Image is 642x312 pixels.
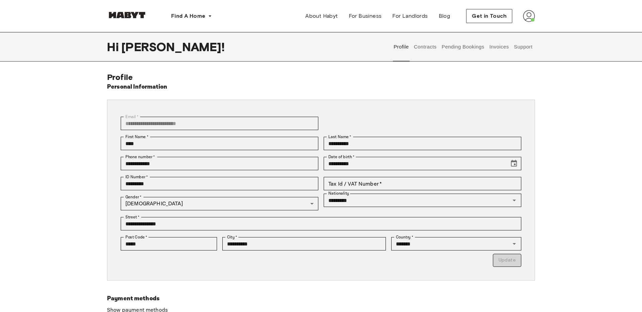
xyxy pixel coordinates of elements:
label: ID Number [125,174,148,180]
span: For Landlords [392,12,428,20]
button: Find A Home [166,9,217,23]
button: Get in Touch [466,9,512,23]
label: Country [396,234,413,240]
a: For Landlords [387,9,433,23]
button: Invoices [489,32,510,62]
button: Contracts [413,32,437,62]
button: Pending Bookings [441,32,485,62]
span: Profile [107,72,133,82]
div: You can't change your email address at the moment. Please reach out to customer support in case y... [121,117,318,130]
label: First Name [125,134,148,140]
label: Street [125,214,139,220]
span: Hi [107,40,121,54]
h6: Payment methods [107,294,535,303]
span: Find A Home [171,12,205,20]
button: Support [513,32,533,62]
span: For Business [349,12,382,20]
img: Habyt [107,12,147,18]
button: Choose date, selected date is Sep 6, 2002 [507,157,521,170]
label: Post Code [125,234,147,240]
label: Phone number [125,154,155,160]
button: Profile [393,32,410,62]
a: For Business [343,9,387,23]
span: Blog [439,12,450,20]
h6: Personal Information [107,82,168,92]
label: City [227,234,237,240]
div: [DEMOGRAPHIC_DATA] [121,197,318,210]
button: Open [510,196,519,205]
span: Get in Touch [472,12,507,20]
label: Gender [125,194,141,200]
span: About Habyt [305,12,338,20]
label: Email [125,114,138,120]
div: user profile tabs [391,32,535,62]
label: Last Name [328,134,351,140]
label: Date of birth [328,154,354,160]
label: Nationality [328,191,349,196]
a: About Habyt [300,9,343,23]
span: [PERSON_NAME] ! [121,40,225,54]
a: Blog [433,9,456,23]
img: avatar [523,10,535,22]
button: Open [510,239,519,248]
